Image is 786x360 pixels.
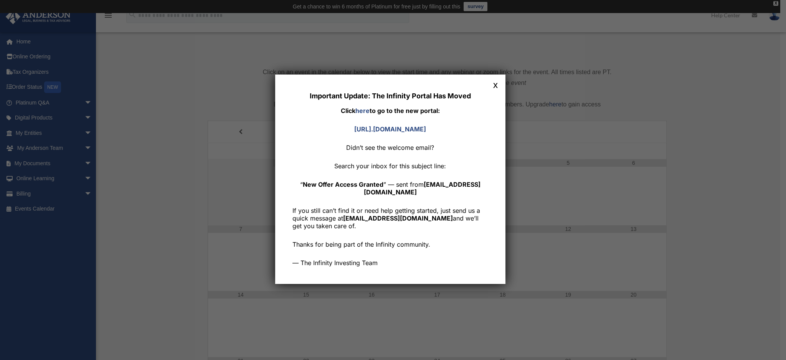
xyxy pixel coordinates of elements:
strong: Click to go to the new portal: [341,107,440,114]
a: here [355,107,370,114]
p: “ ” — sent from [292,181,488,196]
a: [URL].[DOMAIN_NAME] [354,125,426,133]
strong: [EMAIL_ADDRESS][DOMAIN_NAME] [343,214,453,222]
p: — The Infinity Investing Team [292,259,488,267]
strong: [URL]. [DOMAIN_NAME] [354,125,426,133]
p: If you still can’t find it or need help getting started, just send us a quick message at and we’l... [292,207,488,230]
div: Important Update: The Infinity Portal Has Moved [292,92,488,100]
strong: New Offer Access Granted [303,181,383,188]
p: Search your inbox for this subject line: [292,162,488,170]
strong: [EMAIL_ADDRESS][DOMAIN_NAME] [364,181,481,196]
p: Didn’t see the welcome email? [292,144,488,151]
button: Close [490,80,500,90]
p: Thanks for being part of the Infinity community. [292,241,488,248]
